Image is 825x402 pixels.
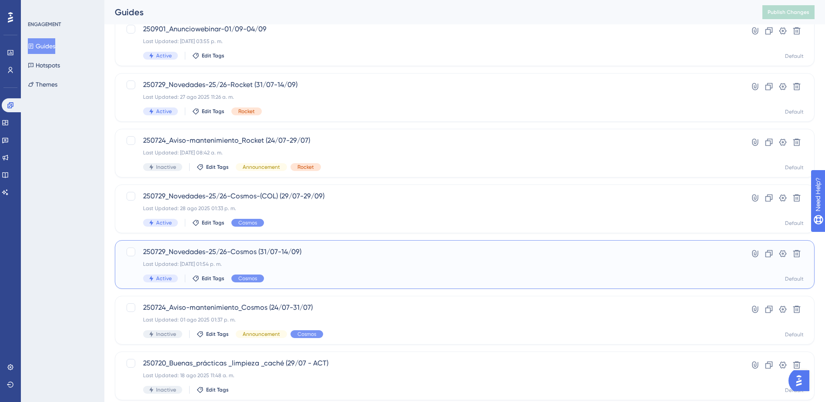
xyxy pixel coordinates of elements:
span: Cosmos [238,219,257,226]
button: Hotspots [28,57,60,73]
button: Edit Tags [192,219,224,226]
span: 250729_Novedades-25/26-Cosmos-(COL) (29/07-29/09) [143,191,717,201]
span: Active [156,219,172,226]
div: ENGAGEMENT [28,21,61,28]
span: Cosmos [238,275,257,282]
span: Edit Tags [206,164,229,171]
div: Default [785,275,804,282]
button: Edit Tags [197,331,229,338]
span: 250724_Aviso-mantenimiento_Cosmos (24/07-31/07) [143,302,717,313]
span: 250724_Aviso-mantenimiento_Rocket (24/07-29/07) [143,135,717,146]
span: Edit Tags [202,52,224,59]
span: Active [156,275,172,282]
button: Guides [28,38,55,54]
div: Last Updated: [DATE] 03:55 p. m. [143,38,717,45]
div: Default [785,53,804,60]
button: Edit Tags [192,52,224,59]
button: Edit Tags [197,386,229,393]
span: Edit Tags [206,386,229,393]
span: Announcement [243,164,280,171]
span: 250729_Novedades-25/26-Rocket (31/07-14/09) [143,80,717,90]
span: 250901_Anunciowebinar-01/09-04/09 [143,24,717,34]
div: Last Updated: 28 ago 2025 01:33 p. m. [143,205,717,212]
div: Default [785,164,804,171]
iframe: UserGuiding AI Assistant Launcher [788,368,815,394]
div: Default [785,220,804,227]
span: 250729_Novedades-25/26-Cosmos (31/07-14/09) [143,247,717,257]
div: Last Updated: [DATE] 01:54 p. m. [143,261,717,268]
span: Active [156,108,172,115]
span: Announcement [243,331,280,338]
span: Inactive [156,164,176,171]
div: Default [785,331,804,338]
span: Cosmos [297,331,316,338]
span: Need Help? [20,2,54,13]
div: Last Updated: 27 ago 2025 11:26 a. m. [143,94,717,100]
button: Publish Changes [762,5,815,19]
span: Edit Tags [202,219,224,226]
span: Inactive [156,331,176,338]
span: Edit Tags [202,108,224,115]
button: Edit Tags [192,108,224,115]
span: Publish Changes [768,9,809,16]
div: Default [785,387,804,394]
span: 250720_Buenas_prácticas _limpieza _caché (29/07 - ACT) [143,358,717,368]
button: Themes [28,77,57,92]
div: Guides [115,6,741,18]
div: Last Updated: [DATE] 08:42 a. m. [143,149,717,156]
span: Active [156,52,172,59]
div: Last Updated: 01 ago 2025 01:37 p. m. [143,316,717,323]
span: Rocket [297,164,314,171]
div: Default [785,108,804,115]
span: Inactive [156,386,176,393]
div: Last Updated: 18 ago 2025 11:48 a. m. [143,372,717,379]
button: Edit Tags [197,164,229,171]
button: Edit Tags [192,275,224,282]
span: Edit Tags [202,275,224,282]
span: Edit Tags [206,331,229,338]
span: Rocket [238,108,255,115]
